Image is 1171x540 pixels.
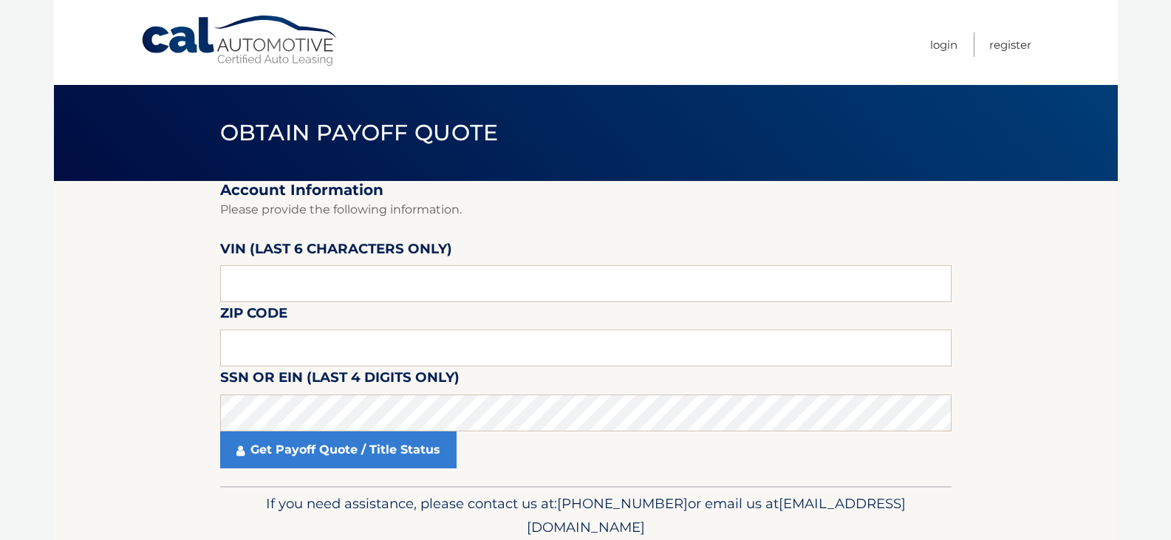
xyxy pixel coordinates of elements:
span: [PHONE_NUMBER] [557,495,688,512]
a: Login [930,33,957,57]
label: SSN or EIN (last 4 digits only) [220,366,460,394]
p: Please provide the following information. [220,199,952,220]
label: Zip Code [220,302,287,329]
span: Obtain Payoff Quote [220,119,499,146]
a: Register [989,33,1031,57]
label: VIN (last 6 characters only) [220,238,452,265]
h2: Account Information [220,181,952,199]
a: Cal Automotive [140,15,340,67]
a: Get Payoff Quote / Title Status [220,431,457,468]
p: If you need assistance, please contact us at: or email us at [230,492,942,539]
